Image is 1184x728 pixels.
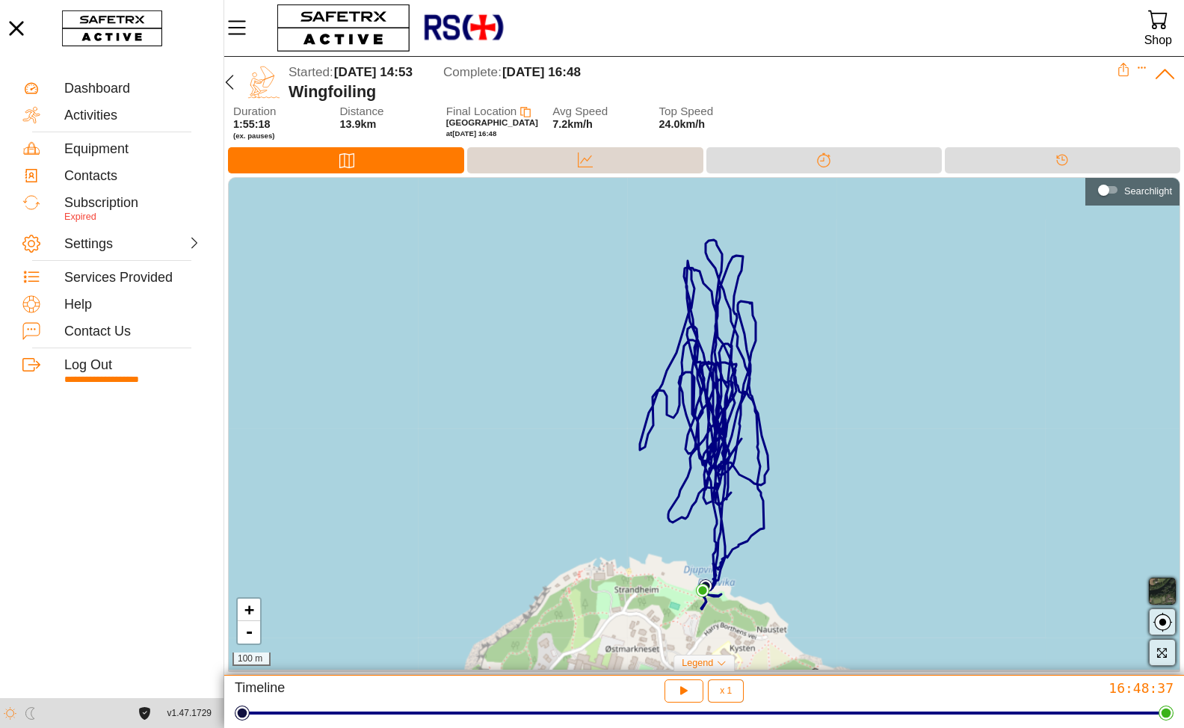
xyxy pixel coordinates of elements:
span: 13.9km [339,118,376,130]
span: 1:55:18 [233,118,271,130]
div: Data [467,147,703,173]
img: RescueLogo.png [422,4,505,52]
span: x 1 [720,686,732,695]
img: Help.svg [22,295,40,313]
a: Zoom in [238,599,260,621]
div: Map [228,147,464,173]
span: Top Speed [659,105,755,118]
div: Searchlight [1124,185,1172,197]
button: Expand [1137,63,1147,73]
button: x 1 [708,679,744,703]
span: [DATE] 14:53 [334,65,413,79]
img: ModeDark.svg [24,707,37,720]
button: v1.47.1729 [158,701,221,726]
div: Subscription [64,195,201,212]
span: v1.47.1729 [167,706,212,721]
div: Contacts [64,168,201,185]
span: Avg Speed [552,105,648,118]
div: Log Out [64,357,201,374]
div: Help [64,297,201,313]
div: Equipment [64,141,201,158]
span: (ex. pauses) [233,132,329,141]
div: Services Provided [64,270,201,286]
span: 24.0km/h [659,118,706,130]
span: Expired [64,212,96,222]
a: Zoom out [238,621,260,644]
span: at [DATE] 16:48 [446,129,497,138]
div: Timeline [945,147,1180,173]
div: Timeline [235,679,544,703]
button: Menu [224,12,262,43]
div: Activities [64,108,201,124]
span: 7.2km/h [552,118,593,130]
img: ModeLight.svg [4,707,16,720]
a: License Agreement [135,707,155,720]
span: Complete: [443,65,502,79]
div: Settings [64,236,130,253]
img: Subscription.svg [22,194,40,212]
span: [GEOGRAPHIC_DATA] [446,118,538,127]
div: Wingfoiling [289,82,1117,102]
img: PathStart.svg [699,579,712,593]
span: Distance [339,105,435,118]
span: Final Location [446,105,517,117]
img: Activities.svg [22,106,40,124]
img: WINGFOILING.svg [247,65,281,99]
button: Back [218,63,241,102]
span: Legend [682,658,713,668]
img: PathEnd.svg [696,584,709,597]
div: 16:48:37 [864,679,1174,697]
img: Equipment.svg [22,140,40,158]
div: 100 m [232,653,271,666]
span: Started: [289,65,333,79]
div: Contact Us [64,324,201,340]
div: Shop [1144,30,1172,50]
span: Duration [233,105,329,118]
div: Dashboard [64,81,201,97]
img: ContactUs.svg [22,322,40,340]
div: Splits [706,147,942,173]
span: [DATE] 16:48 [502,65,581,79]
div: Searchlight [1093,179,1172,201]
